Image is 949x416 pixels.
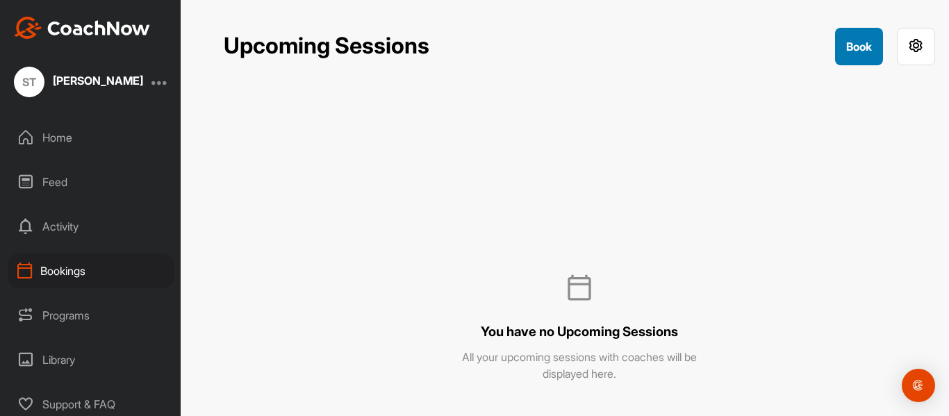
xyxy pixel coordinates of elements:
[454,349,704,382] p: All your upcoming sessions with coaches will be displayed here.
[835,28,883,65] button: Book
[8,209,174,244] div: Activity
[8,298,174,333] div: Programs
[14,67,44,97] div: ST
[8,165,174,199] div: Feed
[14,17,150,39] img: CoachNow
[224,33,429,60] h2: Upcoming Sessions
[566,274,593,301] img: svg+xml;base64,PHN2ZyB3aWR0aD0iNDAiIGhlaWdodD0iNDAiIHZpZXdCb3g9IjAgMCA0MCA0MCIgZmlsbD0ibm9uZSIgeG...
[481,322,678,342] h3: You have no Upcoming Sessions
[8,253,174,288] div: Bookings
[53,75,143,86] div: [PERSON_NAME]
[902,369,935,402] div: Open Intercom Messenger
[8,120,174,155] div: Home
[8,342,174,377] div: Library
